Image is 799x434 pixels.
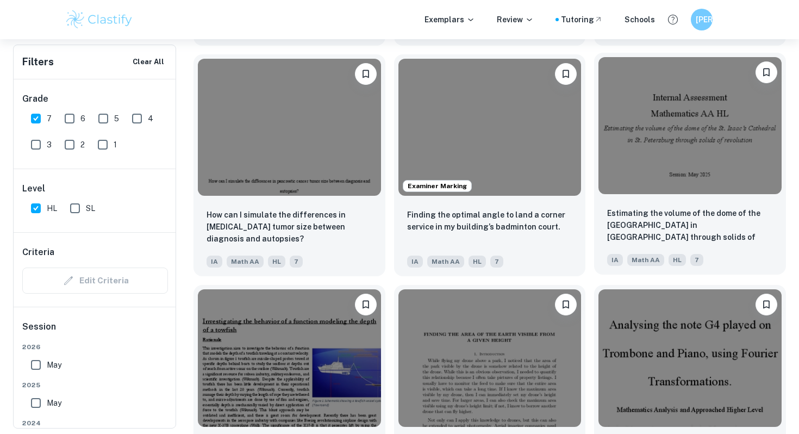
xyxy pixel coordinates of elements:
a: Examiner MarkingBookmarkFinding the optimal angle to land a corner service in my building’s badmi... [394,54,586,276]
h6: Session [22,320,168,342]
h6: [PERSON_NAME] [696,14,708,26]
span: 2026 [22,342,168,352]
button: Bookmark [555,63,577,85]
span: 7 [490,256,503,268]
a: BookmarkEstimating the volume of the dome of the St. Isaac’s Cathedral in St. Petersburg through ... [594,54,786,276]
span: Math AA [227,256,264,268]
span: IA [207,256,222,268]
span: 4 [148,113,153,125]
button: Bookmark [756,61,777,83]
button: Clear All [130,54,167,70]
span: 2025 [22,380,168,390]
button: Bookmark [756,294,777,315]
p: Estimating the volume of the dome of the St. Isaac’s Cathedral in St. Petersburg through solids o... [607,207,773,244]
p: How can I simulate the differences in pancreatic cancer tumor size between diagnosis and autopsies? [207,209,372,245]
button: [PERSON_NAME] [691,9,713,30]
img: Math AA IA example thumbnail: Analysing the note G4 played on Trombone [598,289,782,426]
span: HL [469,256,486,268]
p: Review [497,14,534,26]
h6: Filters [22,54,54,70]
h6: Criteria [22,246,54,259]
span: 7 [47,113,52,125]
span: SL [86,202,95,214]
p: Finding the optimal angle to land a corner service in my building’s badminton court. [407,209,573,233]
span: May [47,397,61,409]
span: 6 [80,113,85,125]
img: Math AA IA example thumbnail: Finding the area of the Earth visible fr [398,289,582,426]
span: 1 [114,139,117,151]
img: Math AA IA example thumbnail: Investigating the behavior of a function [198,289,381,426]
img: Math AA IA example thumbnail: Finding the optimal angle to land a corn [398,59,582,196]
h6: Grade [22,92,168,106]
span: Math AA [427,256,464,268]
span: IA [407,256,423,268]
span: Examiner Marking [403,181,471,191]
button: Bookmark [555,294,577,315]
span: HL [47,202,57,214]
button: Bookmark [355,294,377,315]
button: Bookmark [355,63,377,85]
span: IA [607,254,623,266]
img: Clastify logo [65,9,134,30]
img: Math AA IA example thumbnail: Estimating the volume of the dome of the [598,57,782,194]
a: BookmarkHow can I simulate the differences in pancreatic cancer tumor size between diagnosis and ... [193,54,385,276]
div: Criteria filters are unavailable when searching by topic [22,268,168,294]
span: Math AA [627,254,664,266]
a: Schools [625,14,655,26]
span: HL [268,256,285,268]
span: 3 [47,139,52,151]
h6: Level [22,182,168,195]
button: Help and Feedback [664,10,682,29]
span: 2024 [22,418,168,428]
span: 5 [114,113,119,125]
span: 2 [80,139,85,151]
span: HL [669,254,686,266]
a: Tutoring [561,14,603,26]
span: May [47,359,61,371]
span: 7 [690,254,703,266]
p: Exemplars [425,14,475,26]
img: Math AA IA example thumbnail: How can I simulate the differences in pa [198,59,381,196]
span: 7 [290,256,303,268]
